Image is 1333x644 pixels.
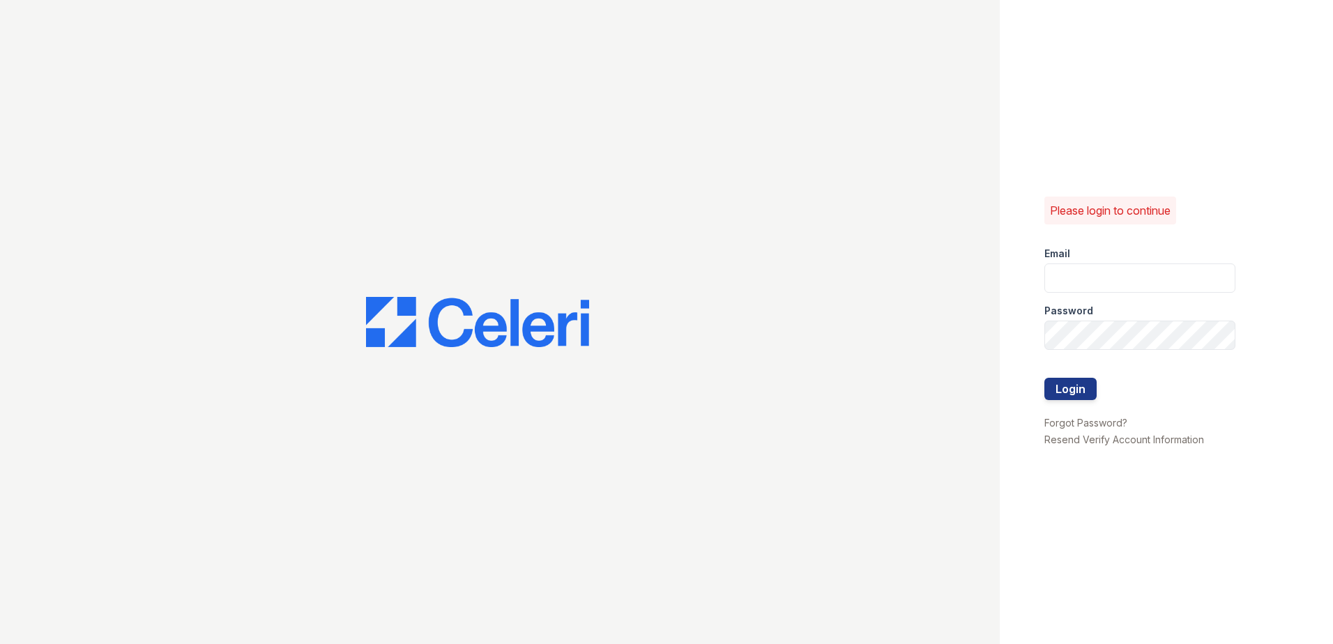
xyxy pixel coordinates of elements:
label: Email [1044,247,1070,261]
img: CE_Logo_Blue-a8612792a0a2168367f1c8372b55b34899dd931a85d93a1a3d3e32e68fde9ad4.png [366,297,589,347]
p: Please login to continue [1050,202,1171,219]
a: Forgot Password? [1044,417,1127,429]
a: Resend Verify Account Information [1044,434,1204,445]
button: Login [1044,378,1097,400]
label: Password [1044,304,1093,318]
